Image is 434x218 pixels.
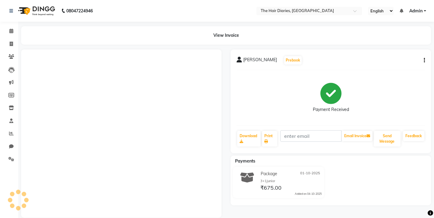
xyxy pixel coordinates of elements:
div: 3+1junior [260,179,322,184]
a: Download [237,131,261,147]
img: logo [15,2,57,19]
div: View Invoice [21,26,431,45]
b: 08047224946 [66,2,93,19]
div: Payment Received [313,106,349,113]
span: Admin [409,8,423,14]
span: 01-10-2025 [300,171,320,177]
a: Feedback [403,131,424,141]
a: Print [262,131,277,147]
button: Prebook [284,56,302,65]
input: enter email [280,130,341,142]
span: Payments [235,158,255,164]
span: Package [261,171,277,177]
div: Added on 04-10-2025 [295,192,322,196]
button: Send Message [374,131,401,147]
button: Email Invoice [342,131,373,141]
span: [PERSON_NAME] [243,57,277,65]
span: ₹675.00 [260,184,281,193]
